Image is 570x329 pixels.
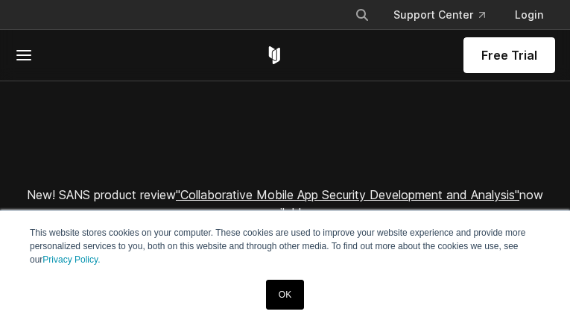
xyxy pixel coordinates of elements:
[30,226,540,266] p: This website stores cookies on your computer. These cookies are used to improve your website expe...
[349,1,376,28] button: Search
[381,1,497,28] a: Support Center
[27,187,543,220] span: New! SANS product review now available.
[463,37,555,73] a: Free Trial
[266,280,304,310] a: OK
[265,46,284,64] a: Corellium Home
[481,46,537,64] span: Free Trial
[343,1,555,28] div: Navigation Menu
[503,1,555,28] a: Login
[176,187,519,202] a: "Collaborative Mobile App Security Development and Analysis"
[42,254,100,265] a: Privacy Policy.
